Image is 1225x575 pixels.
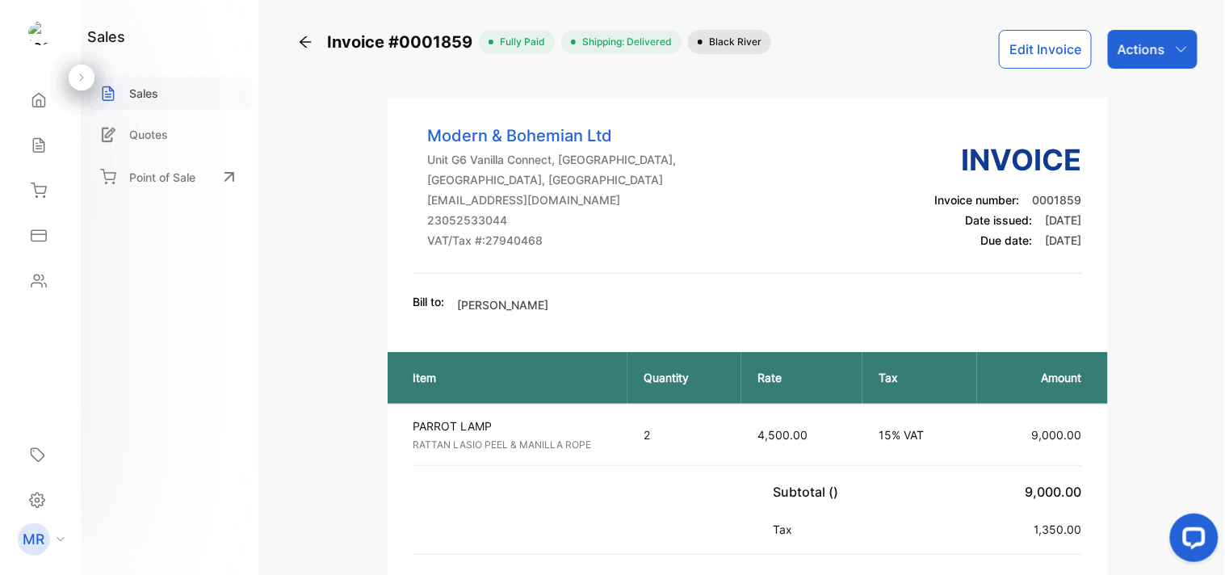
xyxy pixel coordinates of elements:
a: Point of Sale [87,159,252,195]
h1: sales [87,26,125,48]
p: [EMAIL_ADDRESS][DOMAIN_NAME] [428,191,677,208]
p: MR [23,529,45,550]
p: 2 [644,426,725,443]
span: 9,000.00 [1032,428,1082,442]
a: Quotes [87,118,252,151]
p: VAT/Tax #: 27940468 [428,232,677,249]
button: Actions [1108,30,1198,69]
span: Invoice number: [935,193,1020,207]
span: Due date: [981,233,1033,247]
p: RATTAN LASIO PEEL & MANILLA ROPE [413,438,615,452]
p: Modern & Bohemian Ltd [428,124,677,148]
p: PARROT LAMP [413,418,615,434]
span: fully paid [493,35,545,49]
h3: Invoice [935,138,1082,182]
span: Date issued: [966,213,1033,227]
a: Sales [87,77,252,110]
p: Tax [879,369,960,386]
iframe: LiveChat chat widget [1157,507,1225,575]
p: Tax [774,521,799,538]
p: Bill to: [413,293,445,310]
span: 0001859 [1033,193,1082,207]
p: Subtotal () [774,482,845,502]
p: Amount [993,369,1082,386]
p: Quotes [129,126,168,143]
span: Black River [703,35,761,49]
span: Shipping: Delivered [576,35,672,49]
button: Edit Invoice [999,30,1092,69]
p: 23052533044 [428,212,677,229]
span: Invoice #0001859 [327,30,479,54]
span: [DATE] [1046,233,1082,247]
p: Item [413,369,611,386]
span: 4,500.00 [757,428,808,442]
p: Rate [757,369,846,386]
p: Unit G6 Vanilla Connect, [GEOGRAPHIC_DATA], [428,151,677,168]
img: logo [28,21,52,45]
p: [GEOGRAPHIC_DATA], [GEOGRAPHIC_DATA] [428,171,677,188]
span: 9,000.00 [1026,484,1082,500]
p: Quantity [644,369,725,386]
p: 15% VAT [879,426,960,443]
p: Point of Sale [129,169,195,186]
p: [PERSON_NAME] [458,296,549,313]
p: Sales [129,85,158,102]
span: 1,350.00 [1034,523,1082,536]
span: [DATE] [1046,213,1082,227]
p: Actions [1118,40,1165,59]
